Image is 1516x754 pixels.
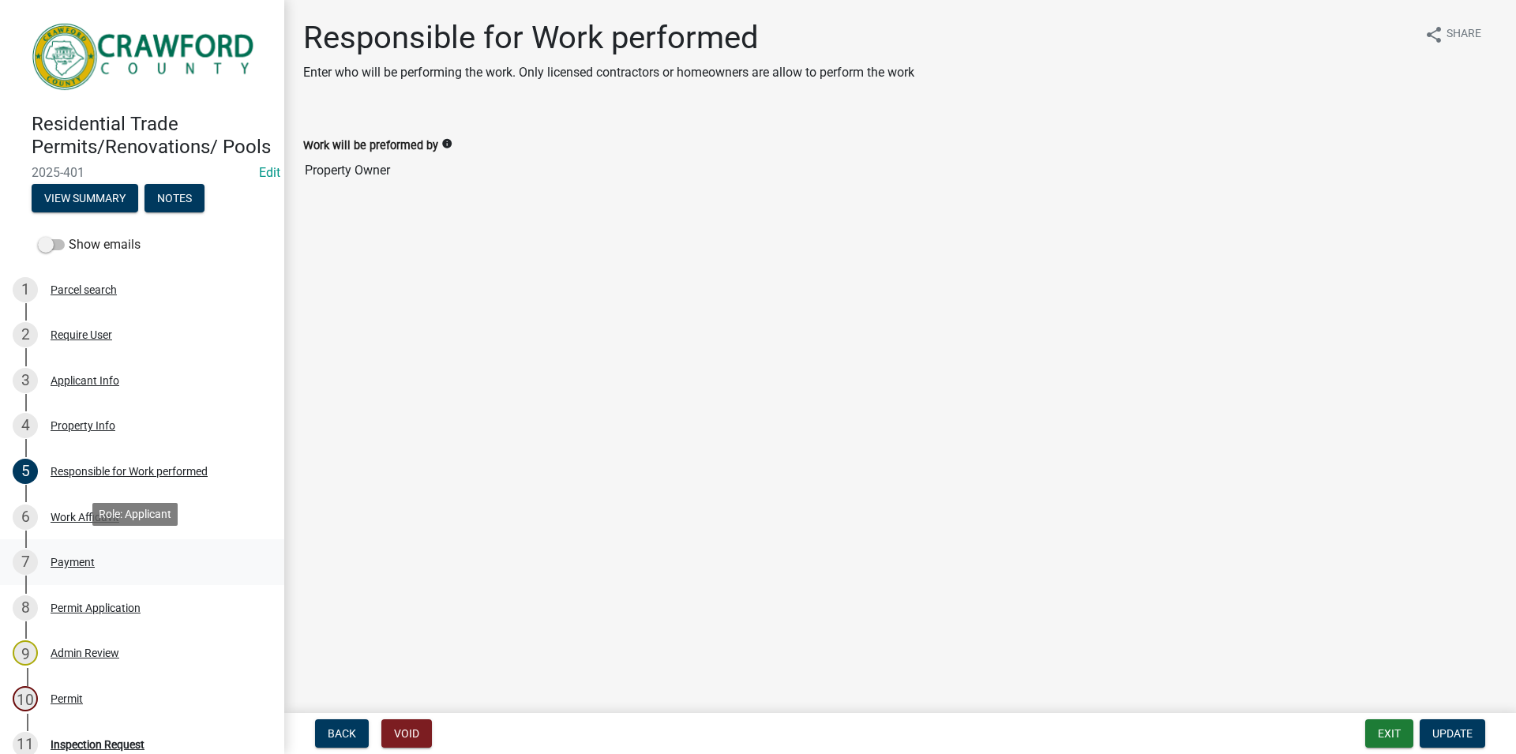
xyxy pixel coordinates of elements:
div: 7 [13,550,38,575]
div: Inspection Request [51,739,144,750]
span: 2025-401 [32,165,253,180]
div: 2 [13,322,38,347]
wm-modal-confirm: Summary [32,193,138,205]
wm-modal-confirm: Edit Application Number [259,165,280,180]
a: Edit [259,165,280,180]
div: 9 [13,640,38,666]
i: share [1424,25,1443,44]
div: Property Info [51,420,115,431]
span: Share [1447,25,1481,44]
div: 3 [13,368,38,393]
div: Payment [51,557,95,568]
div: 8 [13,595,38,621]
wm-modal-confirm: Notes [144,193,205,205]
div: 5 [13,459,38,484]
h4: Residential Trade Permits/Renovations/ Pools [32,113,272,159]
div: Role: Applicant [92,503,178,526]
div: 10 [13,686,38,711]
div: Require User [51,329,112,340]
div: Applicant Info [51,375,119,386]
div: Permit Application [51,602,141,613]
button: Back [315,719,369,748]
span: Back [328,727,356,740]
button: Exit [1365,719,1413,748]
div: 6 [13,505,38,530]
button: shareShare [1412,19,1494,50]
i: info [441,138,452,149]
button: Notes [144,184,205,212]
div: Permit [51,693,83,704]
div: Responsible for Work performed [51,466,208,477]
span: Update [1432,727,1473,740]
div: Work Affidavit [51,512,119,523]
div: 1 [13,277,38,302]
h1: Responsible for Work performed [303,19,914,57]
label: Show emails [38,235,141,254]
button: Update [1420,719,1485,748]
label: Work will be preformed by [303,141,438,152]
div: 4 [13,413,38,438]
button: Void [381,719,432,748]
div: Parcel search [51,284,117,295]
div: Admin Review [51,647,119,658]
button: View Summary [32,184,138,212]
p: Enter who will be performing the work. Only licensed contractors or homeowners are allow to perfo... [303,63,914,82]
img: Crawford County, Georgia [32,17,259,96]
